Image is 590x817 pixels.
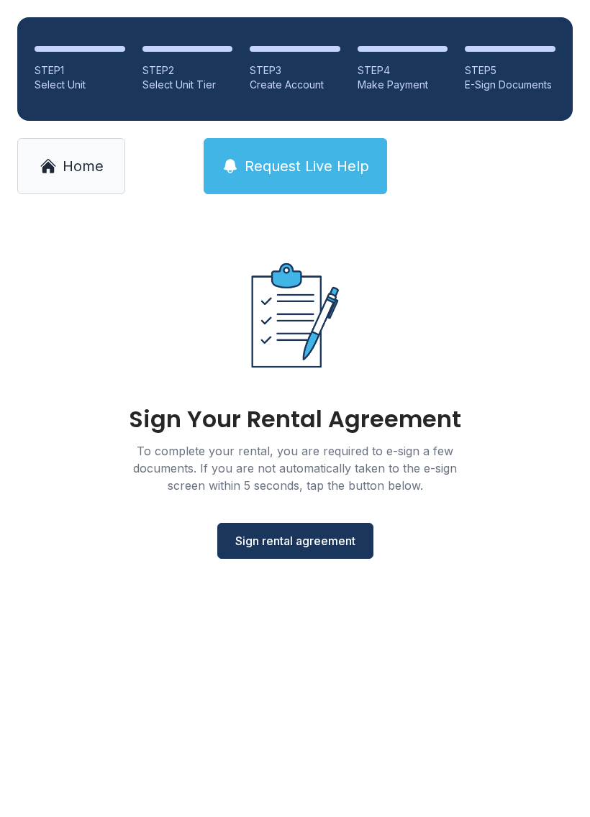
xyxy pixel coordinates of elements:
div: STEP 4 [358,63,448,78]
div: Make Payment [358,78,448,92]
div: Sign Your Rental Agreement [129,408,461,431]
span: Sign rental agreement [235,532,355,549]
div: STEP 1 [35,63,125,78]
div: Create Account [250,78,340,92]
div: STEP 3 [250,63,340,78]
div: Select Unit Tier [142,78,233,92]
div: To complete your rental, you are required to e-sign a few documents. If you are not automatically... [115,442,475,494]
span: Request Live Help [245,156,369,176]
div: Select Unit [35,78,125,92]
img: Rental agreement document illustration [220,240,370,391]
div: STEP 2 [142,63,233,78]
div: STEP 5 [465,63,555,78]
div: E-Sign Documents [465,78,555,92]
span: Home [63,156,104,176]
